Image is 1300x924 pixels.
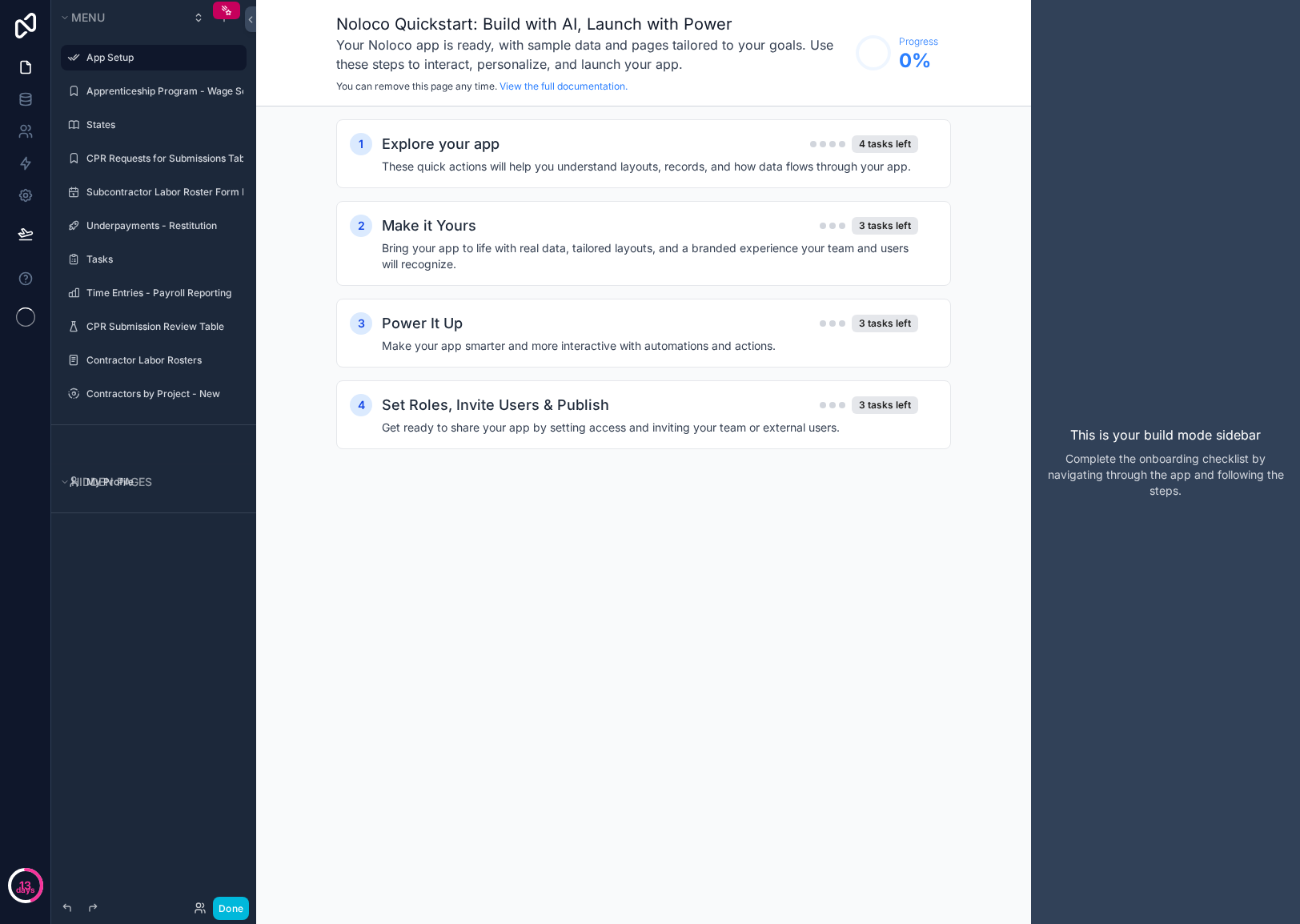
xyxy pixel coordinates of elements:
[852,217,918,235] div: 3 tasks left
[86,354,237,367] label: Contractor Labor Rosters
[213,897,249,920] button: Done
[86,320,237,333] label: CPR Submission Review Table
[58,471,240,493] button: Hidden pages
[382,215,476,237] h2: Make it Yours
[86,51,237,64] label: App Setup
[336,13,848,35] h1: Noloco Quickstart: Build with AI, Launch with Power
[86,186,243,199] label: Subcontractor Labor Roster Form Input Table
[1070,425,1261,444] p: This is your build mode sidebar
[256,106,1031,494] div: scrollable content
[86,219,237,232] label: Underpayments - Restitution
[382,394,609,416] h2: Set Roles, Invite Users & Publish
[71,10,105,24] span: Menu
[500,80,628,92] a: View the full documentation.
[86,287,237,299] label: Time Entries - Payroll Reporting
[382,338,918,354] h4: Make your app smarter and more interactive with automations and actions.
[86,152,243,165] label: CPR Requests for Submissions Table
[350,133,372,155] div: 1
[350,215,372,237] div: 2
[382,240,918,272] h4: Bring your app to life with real data, tailored layouts, and a branded experience your team and u...
[336,80,497,92] span: You can remove this page any time.
[16,884,35,897] p: days
[899,35,938,48] span: Progress
[382,420,918,436] h4: Get ready to share your app by setting access and inviting your team or external users.
[382,312,463,335] h2: Power It Up
[86,119,237,131] label: States
[350,312,372,335] div: 3
[382,133,500,155] h2: Explore your app
[86,253,237,266] label: Tasks
[852,135,918,153] div: 4 tasks left
[58,6,183,29] button: Menu
[1044,451,1287,499] p: Complete the onboarding checklist by navigating through the app and following the steps.
[86,85,243,98] label: Apprenticeship Program - Wage Schedule(s)
[350,394,372,416] div: 4
[19,878,31,894] p: 13
[382,159,918,175] h4: These quick actions will help you understand layouts, records, and how data flows through your app.
[852,396,918,414] div: 3 tasks left
[852,315,918,332] div: 3 tasks left
[336,35,848,74] h3: Your Noloco app is ready, with sample data and pages tailored to your goals. Use these steps to i...
[86,476,237,488] label: My Profile
[899,48,938,74] span: 0 %
[86,388,237,400] label: Contractors by Project - New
